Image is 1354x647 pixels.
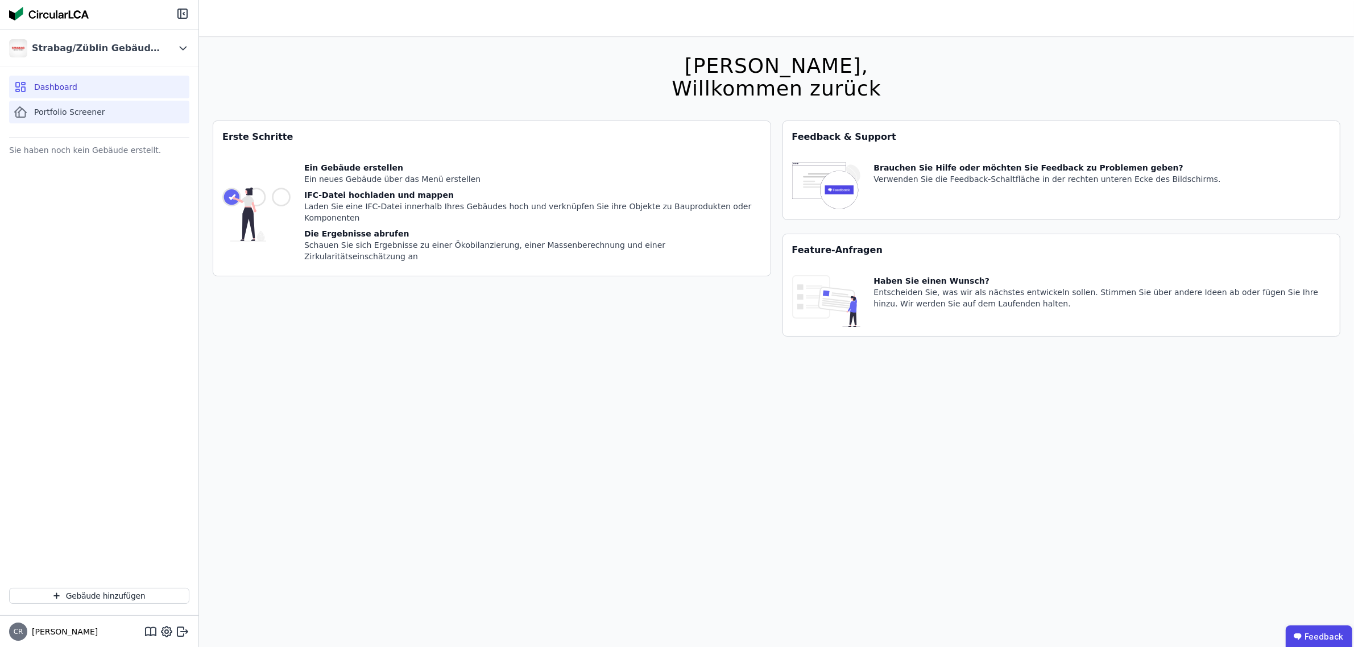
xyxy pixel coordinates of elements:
img: Concular [9,7,89,20]
div: Die Ergebnisse abrufen [304,228,761,239]
div: Ein Gebäude erstellen [304,162,761,173]
div: Entscheiden Sie, was wir als nächstes entwickeln sollen. Stimmen Sie über andere Ideen ab oder fü... [874,287,1331,309]
span: Dashboard [34,81,77,93]
div: Laden Sie eine IFC-Datei innerhalb Ihres Gebäudes hoch und verknüpfen Sie ihre Objekte zu Bauprod... [304,201,761,223]
div: Verwenden Sie die Feedback-Schaltfläche in der rechten unteren Ecke des Bildschirms. [874,173,1221,185]
div: Strabag/Züblin Gebäuderessourcenpass Gruppe [32,42,163,55]
div: Erste Schritte [213,121,771,153]
img: getting_started_tile-DrF_GRSv.svg [222,162,291,267]
img: Strabag/Züblin Gebäuderessourcenpass Gruppe [9,39,27,57]
span: [PERSON_NAME] [27,626,98,637]
div: Schauen Sie sich Ergebnisse zu einer Ökobilanzierung, einer Massenberechnung und einer Zirkularit... [304,239,761,262]
div: Feedback & Support [783,121,1340,153]
div: [PERSON_NAME], [672,55,881,77]
span: Portfolio Screener [34,106,105,118]
div: Willkommen zurück [672,77,881,100]
img: feedback-icon-HCTs5lye.svg [792,162,860,210]
img: feature_request_tile-UiXE1qGU.svg [792,275,860,327]
div: Haben Sie einen Wunsch? [874,275,1331,287]
button: Gebäude hinzufügen [9,588,189,604]
div: Feature-Anfragen [783,234,1340,266]
div: Sie haben noch kein Gebäude erstellt. [9,142,189,158]
div: Ein neues Gebäude über das Menü erstellen [304,173,761,185]
span: CR [14,628,23,635]
div: IFC-Datei hochladen und mappen [304,189,761,201]
div: Brauchen Sie Hilfe oder möchten Sie Feedback zu Problemen geben? [874,162,1221,173]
